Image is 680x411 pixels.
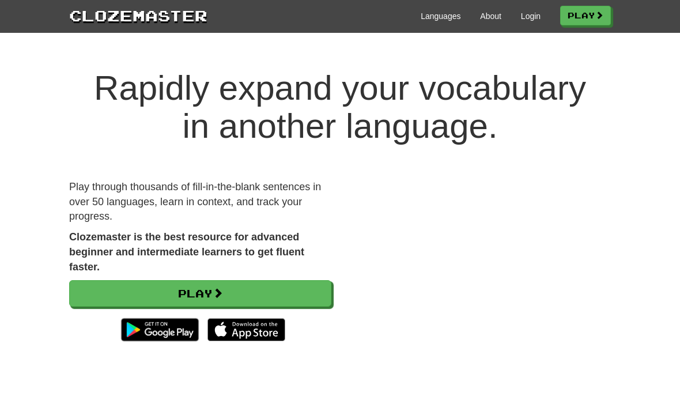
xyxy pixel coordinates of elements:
[560,6,611,25] a: Play
[521,10,541,22] a: Login
[69,5,207,26] a: Clozemaster
[69,231,304,272] strong: Clozemaster is the best resource for advanced beginner and intermediate learners to get fluent fa...
[69,180,331,224] p: Play through thousands of fill-in-the-blank sentences in over 50 languages, learn in context, and...
[421,10,460,22] a: Languages
[480,10,501,22] a: About
[69,280,331,307] a: Play
[115,312,205,347] img: Get it on Google Play
[207,318,285,341] img: Download_on_the_App_Store_Badge_US-UK_135x40-25178aeef6eb6b83b96f5f2d004eda3bffbb37122de64afbaef7...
